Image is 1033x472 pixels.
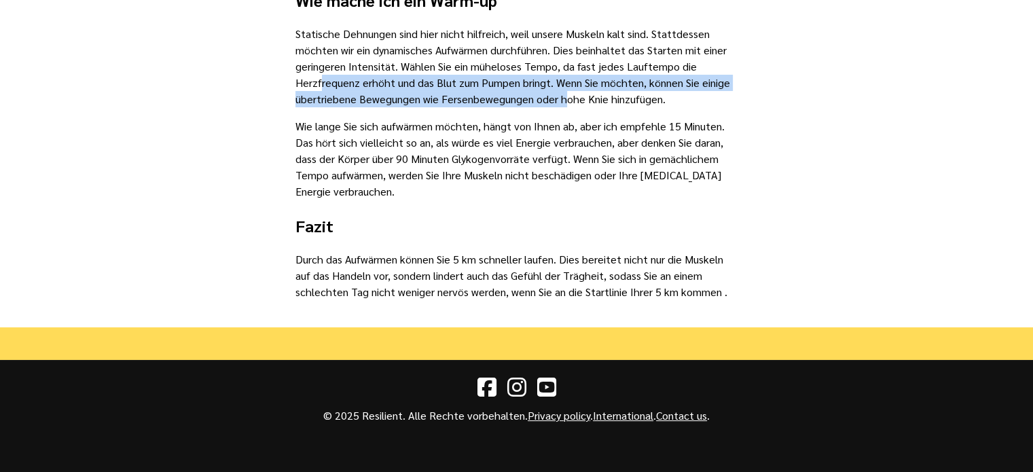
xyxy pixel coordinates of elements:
[295,118,738,200] p: Wie lange Sie sich aufwärmen möchten, hängt von Ihnen ab, aber ich empfehle 15 Minuten. Das hört ...
[295,213,738,238] h2: Fazit
[295,26,738,107] p: Statische Dehnungen sind hier nicht hilfreich, weil unsere Muskeln kalt sind. Stattdessen möchten...
[507,384,526,398] a: Instagram
[656,408,707,422] a: Contact us
[295,251,738,300] p: Durch das Aufwärmen können Sie 5 km schneller laufen. Dies bereitet nicht nur die Muskeln auf das...
[528,408,590,422] a: Privacy policy
[593,408,653,422] a: International
[477,384,496,398] a: Facebook
[537,384,556,398] a: YouTube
